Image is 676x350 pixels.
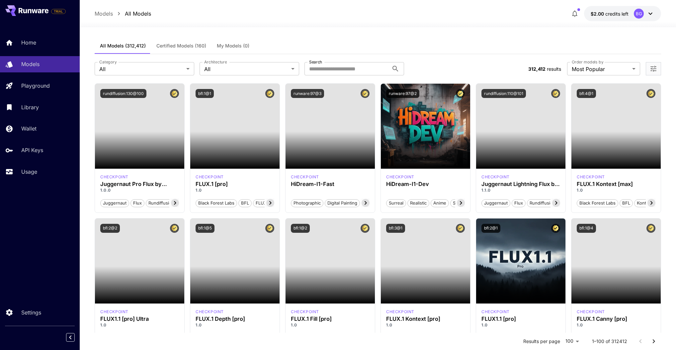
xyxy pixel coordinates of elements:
[407,199,429,207] button: Realistic
[646,89,655,98] button: Certified Model – Vetted for best performance and includes a commercial license.
[101,200,129,207] span: juggernaut
[481,309,510,315] div: fluxpro
[647,335,660,348] button: Go to next page
[649,65,657,73] button: Open more filters
[265,89,274,98] button: Certified Model – Vetted for best performance and includes a commercial license.
[386,322,465,328] p: 1.0
[386,174,414,180] div: HiDream Dev
[100,309,128,315] div: fluxultra
[21,39,36,46] p: Home
[130,199,144,207] button: flux
[21,125,37,132] p: Wallet
[386,224,405,233] button: bfl:3@1
[481,174,510,180] div: FLUX.1 D
[170,89,179,98] button: Certified Model – Vetted for best performance and includes a commercial license.
[577,174,605,180] p: checkpoint
[386,174,414,180] p: checkpoint
[481,187,560,193] p: 1.1.0
[95,10,151,18] nav: breadcrumb
[253,199,284,207] button: FLUX.1 [pro]
[291,224,310,233] button: bfl:1@2
[265,224,274,233] button: Certified Model – Vetted for best performance and includes a commercial license.
[577,199,618,207] button: Black Forest Labs
[100,187,179,193] p: 1.0.0
[646,224,655,233] button: Certified Model – Vetted for best performance and includes a commercial license.
[481,174,510,180] p: checkpoint
[196,199,237,207] button: Black Forest Labs
[481,316,560,322] h3: FLUX1.1 [pro]
[634,200,655,207] span: Kontext
[577,174,605,180] div: FLUX.1 Kontext [max]
[204,65,289,73] span: All
[238,199,252,207] button: BFL
[577,187,655,193] p: 1.0
[291,199,323,207] button: Photographic
[291,174,319,180] p: checkpoint
[577,322,655,328] p: 1.0
[572,59,603,65] label: Order models by
[456,89,465,98] button: Certified Model – Vetted for best performance and includes a commercial license.
[156,43,206,49] span: Certified Models (160)
[100,322,179,328] p: 1.0
[481,309,510,315] p: checkpoint
[512,199,526,207] button: flux
[431,199,449,207] button: Anime
[21,308,41,316] p: Settings
[100,224,120,233] button: bfl:2@2
[99,65,184,73] span: All
[100,316,179,322] h3: FLUX1.1 [pro] Ultra
[577,316,655,322] h3: FLUX.1 Canny [pro]
[577,200,618,207] span: Black Forest Labs
[51,7,66,15] span: Add your payment card to enable full platform functionality.
[204,59,227,65] label: Architecture
[450,199,471,207] button: Stylized
[577,224,596,233] button: bfl:1@4
[386,181,465,187] h3: HiDream-I1-Dev
[100,309,128,315] p: checkpoint
[196,187,274,193] p: 1.0
[386,316,465,322] h3: FLUX.1 Kontext [pro]
[481,181,560,187] div: Juggernaut Lightning Flux by RunDiffusion
[196,181,274,187] h3: FLUX.1 [pro]
[291,309,319,315] p: checkpoint
[523,338,560,345] p: Results per page
[146,199,177,207] button: rundiffusion
[99,59,117,65] label: Category
[528,66,546,72] span: 312,412
[551,89,560,98] button: Certified Model – Vetted for best performance and includes a commercial license.
[291,309,319,315] div: fluxpro
[291,181,370,187] h3: HiDream-I1-Fast
[125,10,151,18] a: All Models
[21,103,39,111] p: Library
[21,146,43,154] p: API Keys
[577,309,605,315] div: fluxpro
[196,322,274,328] p: 1.0
[217,43,249,49] span: My Models (0)
[196,174,224,180] p: checkpoint
[239,200,251,207] span: BFL
[291,316,370,322] h3: FLUX.1 Fill [pro]
[100,181,179,187] div: Juggernaut Pro Flux by RunDiffusion
[95,10,113,18] a: Models
[291,89,324,98] button: runware:97@3
[584,6,661,21] button: $2.00BG
[551,224,560,233] button: Certified Model – Vetted for best performance and includes a commercial license.
[253,200,284,207] span: FLUX.1 [pro]
[512,200,525,207] span: flux
[591,10,629,17] div: $2.00
[634,9,644,19] div: BG
[431,200,449,207] span: Anime
[66,333,75,342] button: Collapse sidebar
[325,200,360,207] span: Digital Painting
[481,89,526,98] button: rundiffusion:110@101
[291,200,323,207] span: Photographic
[577,181,655,187] div: FLUX.1 Kontext [max]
